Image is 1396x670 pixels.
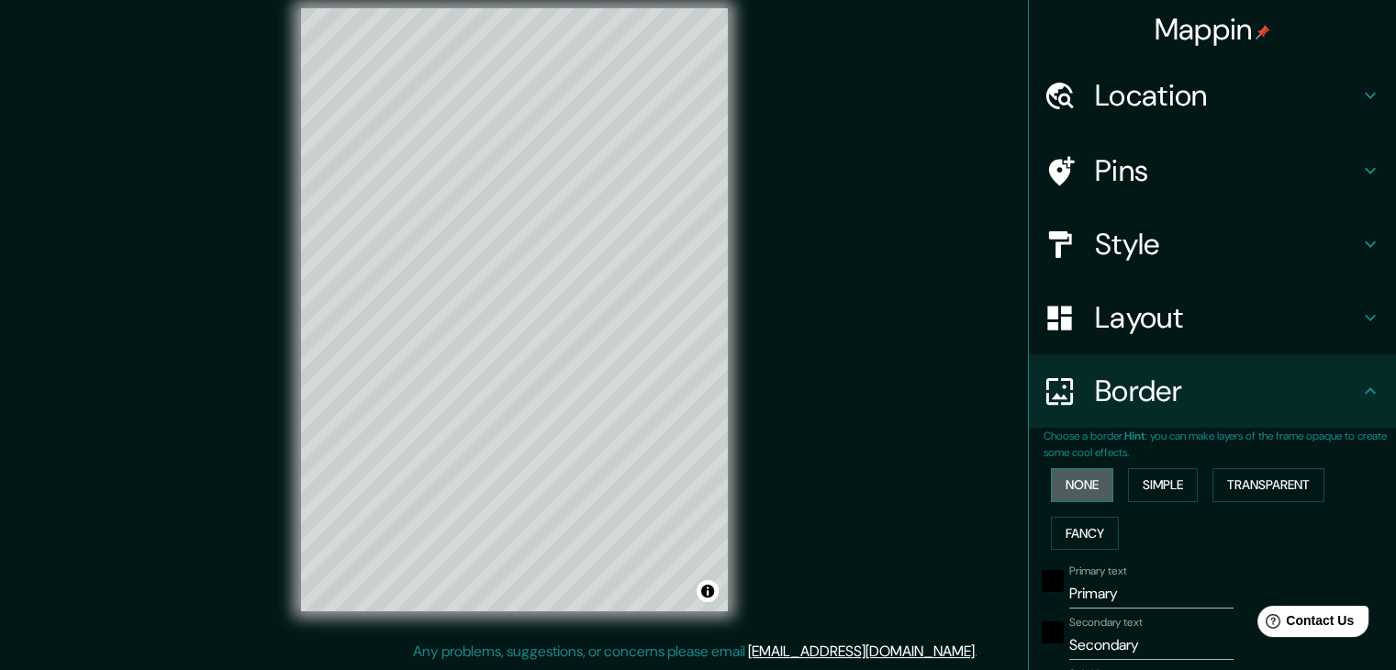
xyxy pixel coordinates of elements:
[1069,615,1143,631] label: Secondary text
[1095,373,1359,409] h4: Border
[748,642,975,661] a: [EMAIL_ADDRESS][DOMAIN_NAME]
[1029,207,1396,281] div: Style
[1212,468,1324,502] button: Transparent
[1044,428,1396,461] p: Choose a border. : you can make layers of the frame opaque to create some cool effects.
[1095,152,1359,189] h4: Pins
[1051,468,1113,502] button: None
[977,641,980,663] div: .
[1095,226,1359,262] h4: Style
[1029,134,1396,207] div: Pins
[1155,11,1271,48] h4: Mappin
[413,641,977,663] p: Any problems, suggestions, or concerns please email .
[1233,598,1376,650] iframe: Help widget launcher
[1051,517,1119,551] button: Fancy
[1029,281,1396,354] div: Layout
[1128,468,1198,502] button: Simple
[1042,621,1064,643] button: black
[1029,59,1396,132] div: Location
[1095,299,1359,336] h4: Layout
[1256,25,1270,39] img: pin-icon.png
[1029,354,1396,428] div: Border
[1069,564,1126,579] label: Primary text
[1095,77,1359,114] h4: Location
[1124,429,1145,443] b: Hint
[980,641,984,663] div: .
[697,580,719,602] button: Toggle attribution
[1042,570,1064,592] button: black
